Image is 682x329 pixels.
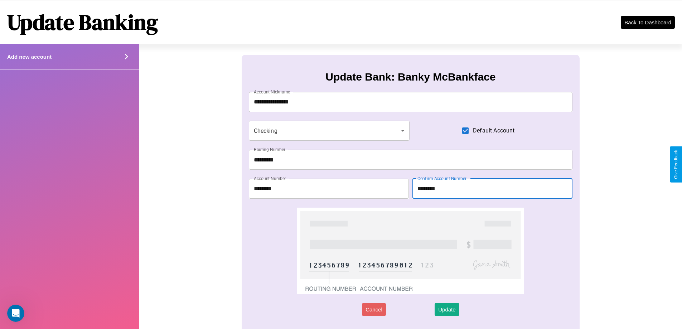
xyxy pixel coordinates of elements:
h1: Update Banking [7,8,158,37]
button: Back To Dashboard [621,16,675,29]
label: Routing Number [254,146,285,153]
iframe: Intercom live chat [7,305,24,322]
label: Account Nickname [254,89,290,95]
label: Account Number [254,175,286,182]
img: check [297,208,524,294]
button: Cancel [362,303,386,316]
h4: Add new account [7,54,52,60]
label: Confirm Account Number [417,175,466,182]
h3: Update Bank: Banky McBankface [325,71,495,83]
span: Default Account [473,126,514,135]
button: Update [435,303,459,316]
div: Give Feedback [673,150,678,179]
div: Checking [249,121,410,141]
